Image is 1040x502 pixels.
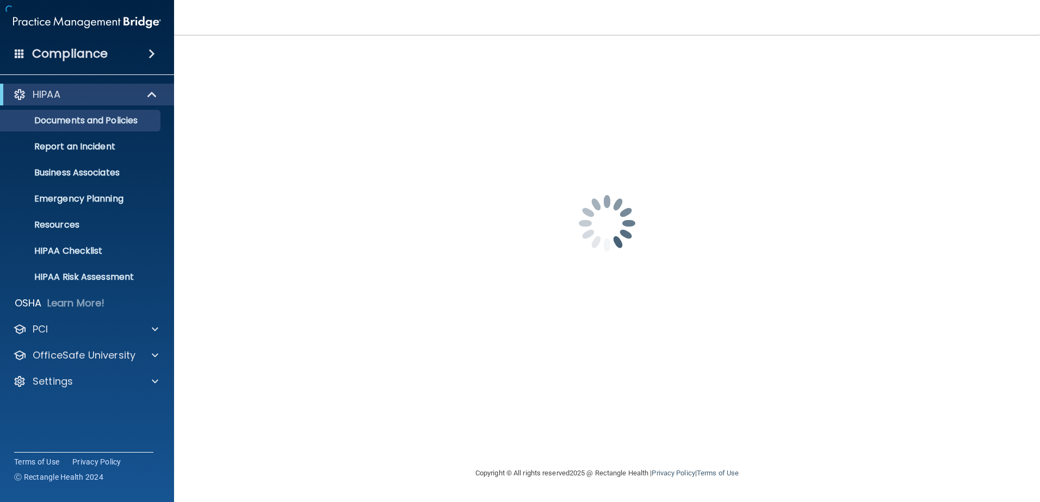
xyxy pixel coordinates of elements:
a: Settings [13,375,158,388]
a: PCI [13,323,158,336]
a: Terms of Use [697,469,739,477]
a: HIPAA [13,88,158,101]
img: spinner.e123f6fc.gif [553,169,661,278]
a: OfficeSafe University [13,349,158,362]
p: OSHA [15,297,42,310]
p: HIPAA Checklist [7,246,156,256]
p: Documents and Policies [7,115,156,126]
img: PMB logo [13,11,161,33]
a: Terms of Use [14,456,59,467]
span: Ⓒ Rectangle Health 2024 [14,472,103,482]
p: OfficeSafe University [33,349,135,362]
div: Copyright © All rights reserved 2025 @ Rectangle Health | | [408,456,806,491]
p: Settings [33,375,73,388]
p: PCI [33,323,48,336]
p: Business Associates [7,167,156,178]
p: HIPAA Risk Assessment [7,272,156,283]
p: HIPAA [33,88,60,101]
p: Emergency Planning [7,193,156,204]
a: Privacy Policy [72,456,121,467]
p: Learn More! [47,297,105,310]
p: Resources [7,219,156,230]
p: Report an Incident [7,141,156,152]
a: Privacy Policy [652,469,695,477]
h4: Compliance [32,46,108,61]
